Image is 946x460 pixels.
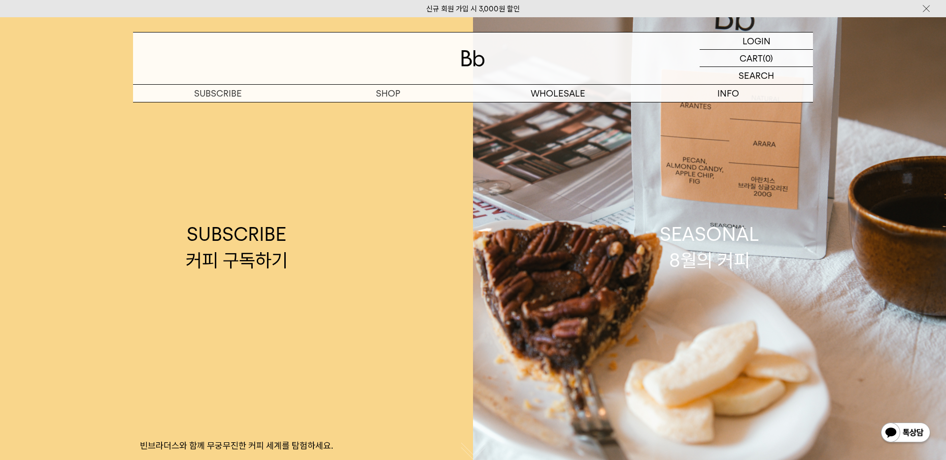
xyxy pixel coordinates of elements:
[740,50,763,66] p: CART
[700,50,813,67] a: CART (0)
[643,85,813,102] p: INFO
[660,221,759,273] div: SEASONAL 8월의 커피
[700,33,813,50] a: LOGIN
[473,85,643,102] p: WHOLESALE
[763,50,773,66] p: (0)
[880,422,931,445] img: 카카오톡 채널 1:1 채팅 버튼
[461,50,485,66] img: 로고
[133,85,303,102] a: SUBSCRIBE
[739,67,774,84] p: SEARCH
[743,33,771,49] p: LOGIN
[426,4,520,13] a: 신규 회원 가입 시 3,000원 할인
[303,85,473,102] a: SHOP
[186,221,288,273] div: SUBSCRIBE 커피 구독하기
